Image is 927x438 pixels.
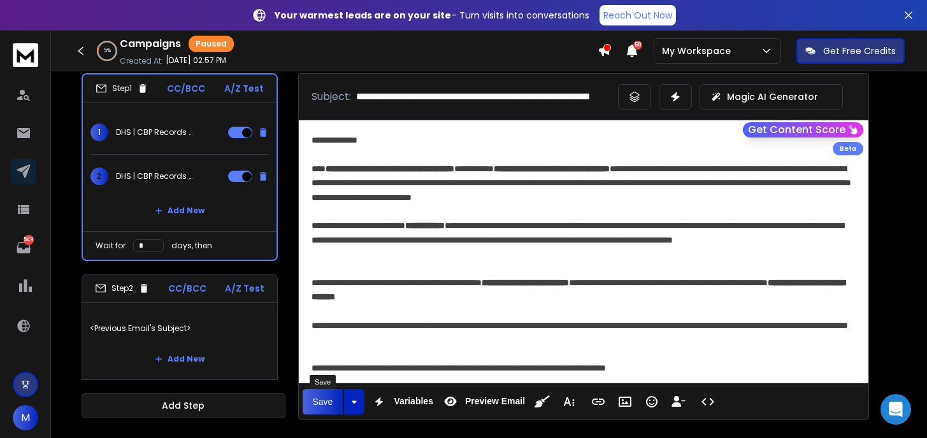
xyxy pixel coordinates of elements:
[275,9,451,22] strong: Your warmest leads are on your site
[82,73,278,261] li: Step1CC/BCCA/Z Test1DHS | CBP Records Management Support | $3.7M–$5M Direct Award2DHS | CBP Recor...
[116,171,198,181] p: DHS | CBP Records Management Support | $3.7M–$5M Direct Award
[633,41,642,50] span: 50
[640,389,664,414] button: Emoticons
[116,127,198,138] p: DHS | CBP Records Management Support | $3.7M–$5M Direct Award
[727,90,818,103] p: Magic AI Generator
[880,394,911,425] div: Open Intercom Messenger
[743,122,863,138] button: Get Content Score
[557,389,581,414] button: More Text
[96,241,126,251] p: Wait for
[224,82,264,95] p: A/Z Test
[530,389,554,414] button: Clean HTML
[13,405,38,430] button: M
[662,45,736,57] p: My Workspace
[613,389,637,414] button: Insert Image (⌘P)
[391,396,436,407] span: Variables
[438,389,528,414] button: Preview Email
[666,389,691,414] button: Insert Unsubscribe Link
[24,235,34,245] p: 549
[312,89,351,104] p: Subject:
[700,84,843,109] button: Magic AI Generator
[11,235,36,260] a: 549
[90,311,269,346] p: <Previous Email's Subject>
[96,83,148,94] div: Step 1
[823,45,896,57] p: Get Free Credits
[367,389,436,414] button: Variables
[189,36,234,52] div: Paused
[833,142,863,155] div: Beta
[166,55,226,66] p: [DATE] 02:57 PM
[95,283,150,294] div: Step 2
[167,82,205,95] p: CC/BCC
[82,274,278,409] li: Step2CC/BCCA/Z Test<Previous Email's Subject>Add NewWait fordays, then
[145,346,215,372] button: Add New
[796,38,905,64] button: Get Free Credits
[90,167,108,185] span: 2
[13,43,38,67] img: logo
[463,396,528,407] span: Preview Email
[275,9,589,22] p: – Turn visits into conversations
[600,5,676,25] a: Reach Out Now
[145,198,215,223] button: Add New
[310,375,336,389] div: Save
[120,56,163,66] p: Created At:
[171,241,212,251] p: days, then
[90,124,108,141] span: 1
[82,393,285,418] button: Add Step
[303,389,343,414] button: Save
[104,47,111,55] p: 5 %
[120,36,181,52] h1: Campaigns
[225,282,264,295] p: A/Z Test
[603,9,672,22] p: Reach Out Now
[168,282,206,295] p: CC/BCC
[696,389,720,414] button: Code View
[586,389,610,414] button: Insert Link (⌘K)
